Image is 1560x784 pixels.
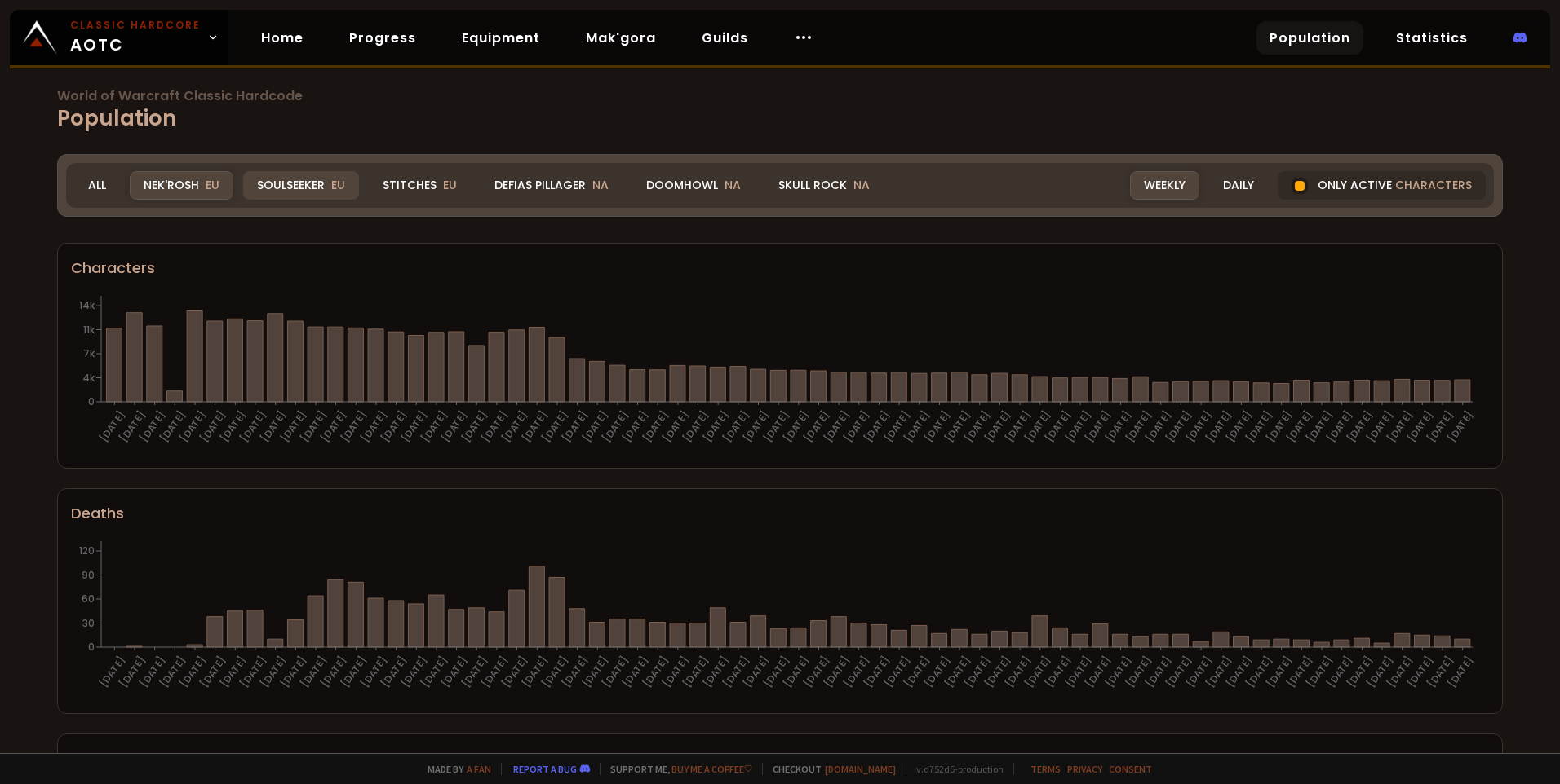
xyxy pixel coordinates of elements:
[459,408,490,445] text: [DATE]
[1344,408,1376,445] text: [DATE]
[821,408,853,445] text: [DATE]
[1042,654,1074,690] text: [DATE]
[96,654,128,690] text: [DATE]
[1364,408,1396,445] text: [DATE]
[680,654,711,690] text: [DATE]
[1030,763,1061,775] a: Terms
[600,654,632,690] text: [DATE]
[438,408,470,445] text: [DATE]
[1425,654,1456,690] text: [DATE]
[573,21,669,55] a: Mak'gora
[1067,763,1102,775] a: Privacy
[82,616,95,630] tspan: 30
[1062,654,1094,690] text: [DATE]
[130,171,233,200] div: Nek'Rosh
[257,654,289,690] text: [DATE]
[579,654,611,690] text: [DATE]
[781,654,813,690] text: [DATE]
[1143,654,1175,690] text: [DATE]
[902,408,933,445] text: [DATE]
[861,654,893,690] text: [DATE]
[1223,654,1255,690] text: [DATE]
[881,654,913,690] text: [DATE]
[861,408,893,445] text: [DATE]
[1183,408,1215,445] text: [DATE]
[467,763,491,775] a: a fan
[1444,654,1476,690] text: [DATE]
[760,654,792,690] text: [DATE]
[82,592,95,606] tspan: 60
[317,408,349,445] text: [DATE]
[79,298,95,312] tspan: 14k
[419,654,450,690] text: [DATE]
[197,654,228,690] text: [DATE]
[443,177,457,193] span: EU
[317,654,349,690] text: [DATE]
[1444,408,1476,445] text: [DATE]
[962,654,994,690] text: [DATE]
[942,654,973,690] text: [DATE]
[157,408,188,445] text: [DATE]
[1304,654,1336,690] text: [DATE]
[660,408,692,445] text: [DATE]
[71,257,1489,279] div: Characters
[117,654,148,690] text: [DATE]
[539,654,571,690] text: [DATE]
[298,408,330,445] text: [DATE]
[1384,408,1416,445] text: [DATE]
[1404,654,1436,690] text: [DATE]
[1002,654,1034,690] text: [DATE]
[781,408,813,445] text: [DATE]
[853,177,870,193] span: NA
[88,640,95,654] tspan: 0
[358,408,390,445] text: [DATE]
[1283,408,1315,445] text: [DATE]
[600,408,632,445] text: [DATE]
[881,408,913,445] text: [DATE]
[79,544,95,557] tspan: 120
[921,654,953,690] text: [DATE]
[962,408,994,445] text: [DATE]
[1163,654,1194,690] text: [DATE]
[902,654,933,690] text: [DATE]
[237,654,269,690] text: [DATE]
[10,10,228,65] a: Classic HardcoreAOTC
[1022,654,1054,690] text: [DATE]
[1042,408,1074,445] text: [DATE]
[513,763,577,775] a: Report a bug
[1384,654,1416,690] text: [DATE]
[640,654,671,690] text: [DATE]
[700,408,732,445] text: [DATE]
[632,171,755,200] div: Doomhowl
[378,408,410,445] text: [DATE]
[336,21,429,55] a: Progress
[1183,654,1215,690] text: [DATE]
[1283,654,1315,690] text: [DATE]
[88,394,95,408] tspan: 0
[459,654,490,690] text: [DATE]
[83,323,95,337] tspan: 11k
[740,408,772,445] text: [DATE]
[438,654,470,690] text: [DATE]
[298,654,330,690] text: [DATE]
[1243,408,1275,445] text: [DATE]
[499,654,530,690] text: [DATE]
[1344,654,1376,690] text: [DATE]
[57,90,1503,134] h1: Population
[1209,171,1268,200] div: Daily
[197,408,228,445] text: [DATE]
[177,654,209,690] text: [DATE]
[619,654,651,690] text: [DATE]
[1123,654,1154,690] text: [DATE]
[921,408,953,445] text: [DATE]
[1109,763,1152,775] a: Consent
[671,763,752,775] a: Buy me a coffee
[378,654,410,690] text: [DATE]
[398,654,430,690] text: [DATE]
[760,408,792,445] text: [DATE]
[449,21,553,55] a: Equipment
[57,90,1503,103] span: World of Warcraft Classic Hardcode
[177,408,209,445] text: [DATE]
[1083,408,1115,445] text: [DATE]
[1143,408,1175,445] text: [DATE]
